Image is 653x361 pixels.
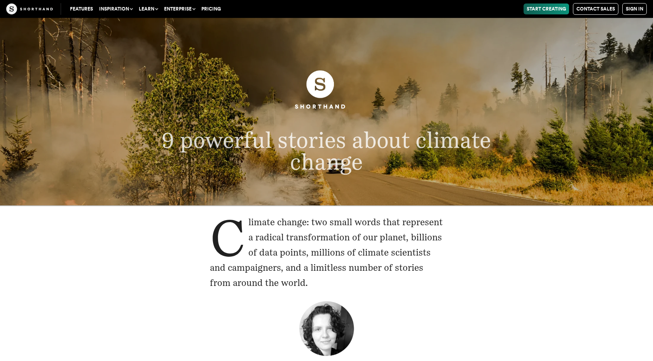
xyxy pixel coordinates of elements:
a: Features [67,4,96,14]
a: Start Creating [524,4,569,14]
img: The Craft [6,4,53,14]
a: Contact Sales [573,3,618,15]
button: Learn [136,4,161,14]
span: 9 powerful stories about climate change [162,126,491,175]
a: Sign in [622,3,647,15]
a: Pricing [198,4,224,14]
button: Enterprise [161,4,198,14]
button: Inspiration [96,4,136,14]
p: Climate change: two small words that represent a radical transformation of our planet, billions o... [210,215,443,291]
